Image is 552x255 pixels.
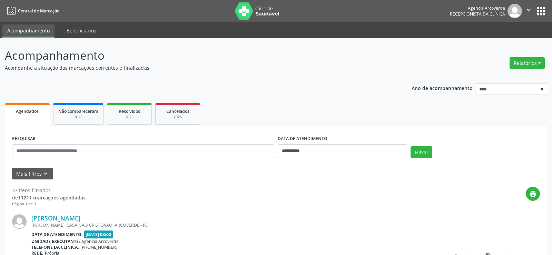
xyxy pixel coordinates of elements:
button: Filtrar [411,146,432,158]
div: 2025 [112,115,147,120]
div: 2025 [58,115,98,120]
strong: 11211 marcações agendadas [18,194,86,201]
button:  [522,4,535,18]
p: Acompanhamento [5,47,384,64]
div: 2025 [160,115,195,120]
span: Cancelados [166,108,189,114]
a: Beneficiários [62,24,101,37]
div: [PERSON_NAME], CASA, SAO CRISTOVAO, ARCOVERDE - PE [31,222,436,228]
div: Agencia Arcoverde [450,5,505,11]
a: [PERSON_NAME] [31,214,80,222]
div: Página 1 de 3 [12,201,86,207]
i: keyboard_arrow_down [42,170,49,177]
p: Ano de acompanhamento [412,84,473,92]
p: Acompanhe a situação das marcações correntes e finalizadas [5,64,384,71]
button: apps [535,5,547,17]
i:  [525,6,532,14]
button: print [526,187,540,201]
b: Data de atendimento: [31,232,83,237]
div: 37 itens filtrados [12,187,86,194]
label: PESQUISAR [12,134,36,144]
img: img [507,4,522,18]
span: Recepcionista da clínica [450,11,505,17]
span: Resolvidos [119,108,140,114]
i: print [529,190,537,198]
span: [PHONE_NUMBER] [80,244,117,250]
span: Não compareceram [58,108,98,114]
a: Central de Marcação [5,5,59,17]
label: DATA DE ATENDIMENTO [278,134,327,144]
b: Unidade executante: [31,238,80,244]
a: Acompanhamento [2,24,55,38]
button: Relatórios [510,57,545,69]
div: de [12,194,86,201]
span: Central de Marcação [18,8,59,14]
button: Mais filtroskeyboard_arrow_down [12,168,53,180]
span: Agendados [16,108,39,114]
img: img [12,214,27,229]
span: [DATE] 08:00 [84,231,113,238]
span: Agencia Arcoverde [81,238,119,244]
b: Telefone da clínica: [31,244,79,250]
